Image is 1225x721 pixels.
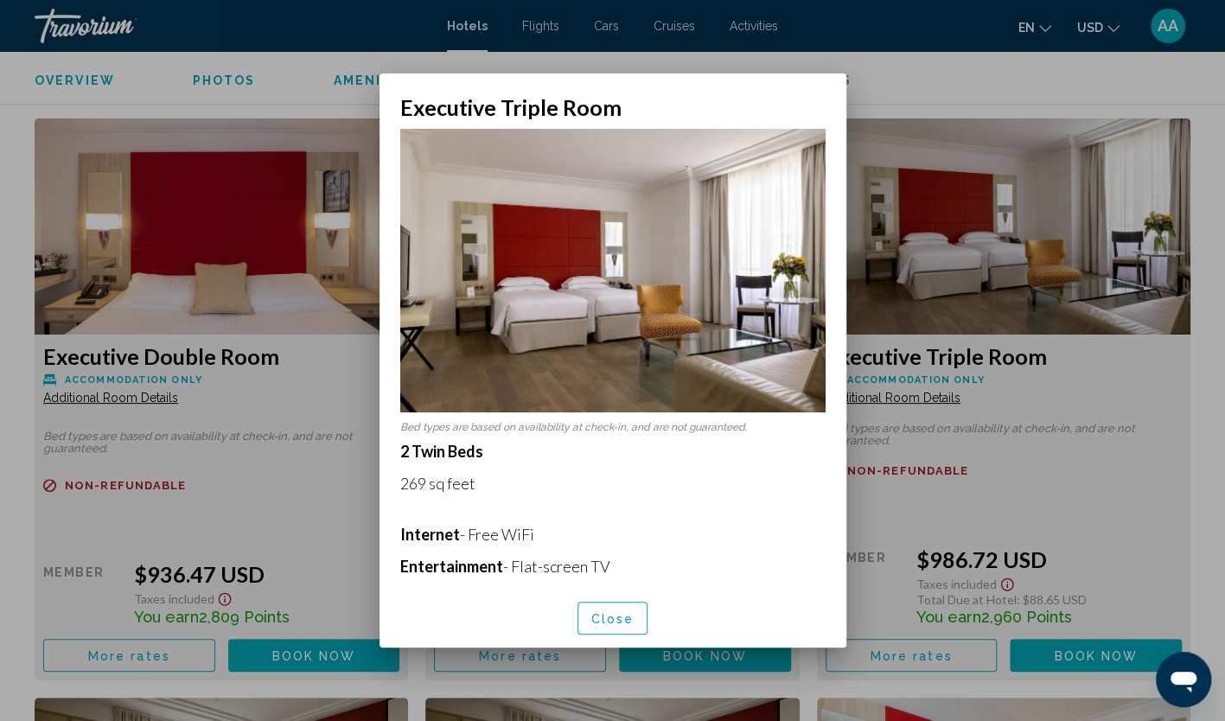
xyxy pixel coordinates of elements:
[400,525,460,544] b: Internet
[400,557,826,576] p: - Flat-screen TV
[400,442,483,461] strong: 2 Twin Beds
[400,421,826,433] p: Bed types are based on availability at check-in, and are not guaranteed.
[400,129,826,412] img: a4ca06ed-055e-4de8-adbc-efb3c387f97f.jpeg
[400,474,826,493] p: 269 sq feet
[591,612,635,626] span: Close
[400,525,826,544] p: - Free WiFi
[400,557,503,576] b: Entertainment
[577,602,648,634] button: Close
[1156,652,1211,707] iframe: Кнопка запуска окна обмена сообщениями
[400,94,826,120] h2: Executive Triple Room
